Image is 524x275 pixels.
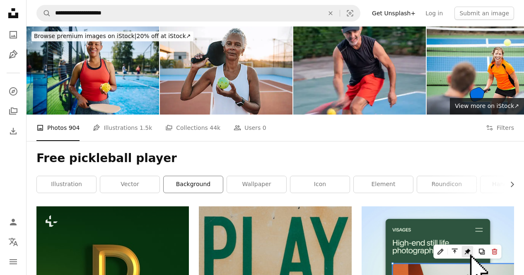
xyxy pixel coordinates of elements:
a: icon [290,176,350,193]
span: 1.5k [140,123,152,132]
button: Visual search [340,5,360,21]
a: illustration [37,176,96,193]
a: vector [100,176,159,193]
a: Log in [420,7,448,20]
a: wallpaper [227,176,286,193]
a: Get Unsplash+ [367,7,420,20]
a: Collections 44k [165,115,220,141]
a: background [164,176,223,193]
span: View more on iStock ↗ [455,103,519,109]
a: Browse premium images on iStock|20% off at iStock↗ [27,26,198,46]
span: Browse premium images on iStock | [34,33,136,39]
a: Download History [5,123,22,139]
a: Illustrations [5,46,22,63]
img: Mature woman plays pickleball [160,26,292,115]
button: Menu [5,253,22,270]
a: element [354,176,413,193]
a: Home — Unsplash [5,5,22,23]
a: Collections [5,103,22,120]
img: Happy black athlete playing pickleball with her friends and looking at camera. [27,26,159,115]
a: Illustrations 1.5k [93,115,152,141]
span: 44k [210,123,220,132]
div: 20% off at iStock ↗ [31,31,193,41]
a: roundicon [417,176,476,193]
form: Find visuals sitewide [36,5,360,22]
a: View more on iStock↗ [450,98,524,115]
a: Users 0 [234,115,266,141]
button: Submit an image [454,7,514,20]
a: Play text [199,250,351,258]
span: 0 [263,123,266,132]
a: Photos [5,26,22,43]
button: Clear [321,5,340,21]
button: scroll list to the right [505,176,514,193]
button: Filters [486,115,514,141]
img: senior men pickleball player is shooting forehand on hardcourt with motion blur ball is on air ve... [293,26,426,115]
a: Explore [5,83,22,100]
button: Search Unsplash [37,5,51,21]
h1: Free pickleball player [36,151,514,166]
button: Language [5,234,22,250]
a: Log in / Sign up [5,214,22,230]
